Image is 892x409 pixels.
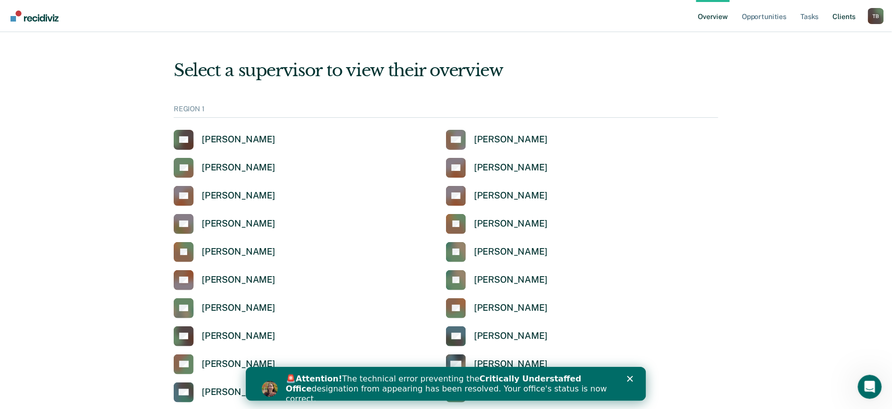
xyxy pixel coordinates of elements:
a: [PERSON_NAME] [446,270,548,290]
iframe: Intercom live chat banner [246,367,646,401]
a: [PERSON_NAME] [174,214,275,234]
div: [PERSON_NAME] [202,162,275,173]
a: [PERSON_NAME] [174,354,275,374]
a: [PERSON_NAME] [174,270,275,290]
a: [PERSON_NAME] [174,130,275,150]
div: 🚨 The technical error preventing the designation from appearing has been resolved. Your office's ... [40,7,368,37]
a: [PERSON_NAME] [446,214,548,234]
a: [PERSON_NAME] [174,158,275,178]
div: [PERSON_NAME] [202,302,275,314]
div: [PERSON_NAME] [202,218,275,230]
a: [PERSON_NAME] [174,382,275,402]
div: [PERSON_NAME] [474,302,548,314]
button: Profile dropdown button [868,8,884,24]
div: [PERSON_NAME] [202,330,275,342]
div: Close [381,9,391,15]
a: [PERSON_NAME] [174,186,275,206]
a: [PERSON_NAME] [174,326,275,346]
a: [PERSON_NAME] [446,186,548,206]
div: [PERSON_NAME] [474,274,548,286]
a: [PERSON_NAME] [174,242,275,262]
a: [PERSON_NAME] [446,158,548,178]
img: Recidiviz [11,11,59,22]
div: [PERSON_NAME] [474,218,548,230]
div: REGION 1 [174,105,718,118]
a: [PERSON_NAME] [446,298,548,318]
a: [PERSON_NAME] [446,242,548,262]
b: Critically Understaffed Office [40,7,336,27]
div: [PERSON_NAME] [202,246,275,258]
div: [PERSON_NAME] [202,134,275,145]
a: [PERSON_NAME] [446,354,548,374]
a: [PERSON_NAME] [446,326,548,346]
div: [PERSON_NAME] [474,190,548,201]
div: [PERSON_NAME] [474,134,548,145]
div: T B [868,8,884,24]
div: [PERSON_NAME] [202,386,275,398]
div: [PERSON_NAME] [474,246,548,258]
div: [PERSON_NAME] [474,162,548,173]
iframe: Intercom live chat [858,375,882,399]
div: Select a supervisor to view their overview [174,60,718,81]
div: [PERSON_NAME] [202,274,275,286]
div: [PERSON_NAME] [202,190,275,201]
div: [PERSON_NAME] [474,358,548,370]
a: [PERSON_NAME] [446,130,548,150]
div: [PERSON_NAME] [202,358,275,370]
b: Attention! [50,7,97,17]
a: [PERSON_NAME] [174,298,275,318]
div: [PERSON_NAME] [474,330,548,342]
